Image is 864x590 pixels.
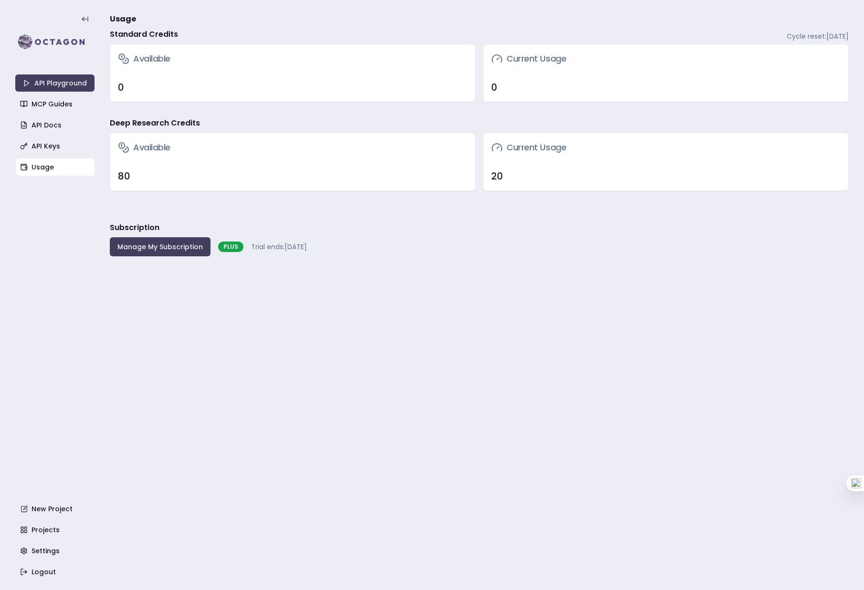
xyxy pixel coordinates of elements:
[110,222,159,233] h3: Subscription
[118,141,170,154] h3: Available
[110,117,200,129] h4: Deep Research Credits
[110,237,211,256] button: Manage My Subscription
[118,81,467,94] div: 0
[16,116,95,134] a: API Docs
[16,542,95,559] a: Settings
[787,32,849,41] span: Cycle reset: [DATE]
[15,74,95,92] a: API Playground
[851,478,861,488] img: one_i.png
[491,169,841,183] div: 20
[16,521,95,538] a: Projects
[15,32,95,52] img: logo-rect-yK7x_WSZ.svg
[118,169,467,183] div: 80
[110,13,136,25] span: Usage
[251,242,307,252] span: Trial ends: [DATE]
[16,500,95,517] a: New Project
[118,52,170,65] h3: Available
[16,563,95,580] a: Logout
[16,95,95,113] a: MCP Guides
[491,81,841,94] div: 0
[491,141,566,154] h3: Current Usage
[16,158,95,176] a: Usage
[491,52,566,65] h3: Current Usage
[110,29,178,40] h4: Standard Credits
[16,137,95,155] a: API Keys
[218,242,243,252] div: PLUS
